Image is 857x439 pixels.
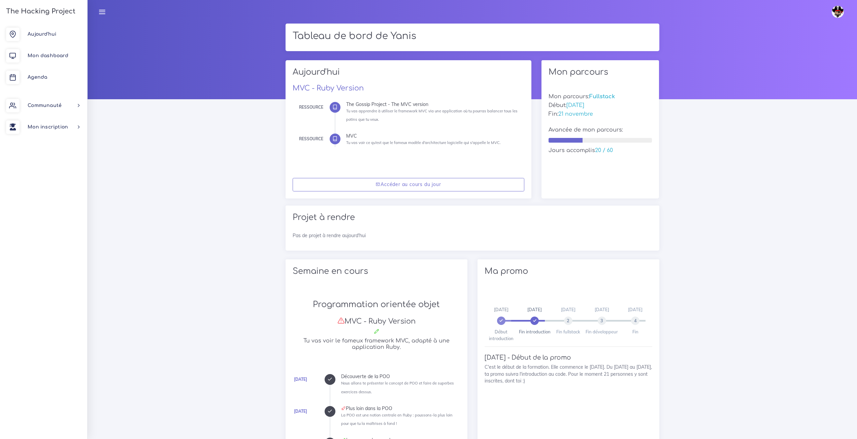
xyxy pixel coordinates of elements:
span: 20 / 60 [595,147,613,153]
p: C'est le début de la formation. Elle commence le [DATE]. Du [DATE] au [DATE], ta promo suivra l'i... [485,364,652,384]
img: avatar [832,6,844,18]
h3: MVC - Ruby Version [293,317,460,326]
a: Accéder au cours du jour [293,178,524,192]
span: 3 [598,317,606,325]
span: 21 novembre [558,111,593,117]
div: Ressource [299,135,323,143]
span: Mon inscription [28,124,68,130]
span: Fullstack [589,94,615,100]
span: Fin introduction [519,329,551,334]
a: [DATE] [294,377,307,382]
h5: Mon parcours: [549,94,652,100]
h3: The Hacking Project [4,8,75,15]
span: [DATE] [595,307,609,312]
div: Plus loin dans la POO [341,406,460,411]
span: Fin fullstack [556,329,580,334]
span: [DATE] [494,307,508,312]
h2: Mon parcours [549,67,652,77]
a: MVC - Ruby Version [293,84,364,92]
h5: Avancée de mon parcours: [549,127,652,133]
span: Début introduction [489,329,514,341]
div: Découverte de la POO [341,374,460,379]
span: Agenda [28,75,47,80]
h2: Projet à rendre [293,213,652,222]
span: Aujourd'hui [28,32,56,37]
h2: Ma promo [485,266,652,276]
span: [DATE] [566,102,584,108]
span: 2 [564,317,572,325]
h2: Programmation orientée objet [293,300,460,309]
h5: Jours accomplis [549,147,652,154]
small: Nous allons te présenter le concept de POO et faire de superbes exercices dessus. [341,381,454,394]
a: [DATE] [294,409,307,414]
span: Communauté [28,103,62,108]
h5: Début: [549,102,652,109]
h2: Semaine en cours [293,266,460,276]
div: The Gossip Project - The MVC version [346,102,519,107]
span: 1 [530,317,539,325]
small: Tu vas apprendre à utiliser le framework MVC via une application où tu pourras balancer tous les ... [346,109,518,122]
span: [DATE] [527,307,542,312]
p: Pas de projet à rendre aujourd'hui [293,232,652,239]
span: Mon dashboard [28,53,68,58]
span: Fin développeur [586,329,618,334]
h2: Aujourd'hui [293,67,524,82]
span: 0 [497,317,505,325]
span: 4 [631,317,639,325]
div: MVC [346,134,519,138]
span: Fin [632,329,638,334]
div: Ressource [299,104,323,111]
h4: [DATE] - Début de la promo [485,354,652,361]
h5: Tu vas voir le fameux framework MVC, adapté à une application Ruby. [293,338,460,351]
small: La POO est une notion centrale en Ruby : poussons-la plus loin pour que tu la maîtrises à fond ! [341,413,453,426]
span: [DATE] [561,307,575,312]
h5: Fin: [549,111,652,117]
span: [DATE] [628,307,642,312]
small: Tu vas voir ce qu'est que le fameux modèle d'architecture logicielle qui s'appelle le MVC. [346,140,501,145]
h1: Tableau de bord de Yanis [293,31,652,42]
